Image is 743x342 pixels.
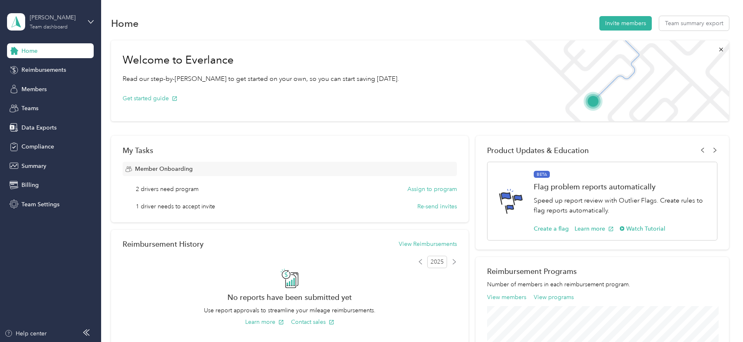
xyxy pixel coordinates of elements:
[5,329,47,338] button: Help center
[21,162,46,170] span: Summary
[21,200,59,209] span: Team Settings
[575,224,614,233] button: Learn more
[21,123,57,132] span: Data Exports
[534,224,569,233] button: Create a flag
[123,94,177,103] button: Get started guide
[620,224,665,233] button: Watch Tutorial
[659,16,729,31] button: Team summary export
[21,142,54,151] span: Compliance
[135,165,193,173] span: Member Onboarding
[417,202,457,211] button: Re-send invites
[30,25,68,30] div: Team dashboard
[534,171,550,178] span: BETA
[407,185,457,193] button: Assign to program
[123,240,203,248] h2: Reimbursement History
[291,318,334,326] button: Contact sales
[487,146,589,155] span: Product Updates & Education
[111,19,139,28] h1: Home
[136,202,215,211] span: 1 driver needs to accept invite
[534,182,708,191] h1: Flag problem reports automatically
[487,280,717,289] p: Number of members in each reimbursement program.
[123,306,457,315] p: Use report approvals to streamline your mileage reimbursements.
[427,256,447,268] span: 2025
[399,240,457,248] button: View Reimbursements
[21,181,39,189] span: Billing
[123,146,457,155] div: My Tasks
[123,293,457,302] h2: No reports have been submitted yet
[30,13,81,22] div: [PERSON_NAME]
[534,196,708,216] p: Speed up report review with Outlier Flags. Create rules to flag reports automatically.
[599,16,652,31] button: Invite members
[534,293,574,302] button: View programs
[21,66,66,74] span: Reimbursements
[517,40,729,121] img: Welcome to everlance
[487,267,717,276] h2: Reimbursement Programs
[245,318,284,326] button: Learn more
[136,185,199,193] span: 2 drivers need program
[697,296,743,342] iframe: Everlance-gr Chat Button Frame
[123,54,399,67] h1: Welcome to Everlance
[123,74,399,84] p: Read our step-by-[PERSON_NAME] to get started on your own, so you can start saving [DATE].
[21,47,38,55] span: Home
[487,293,526,302] button: View members
[21,104,38,113] span: Teams
[21,85,47,94] span: Members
